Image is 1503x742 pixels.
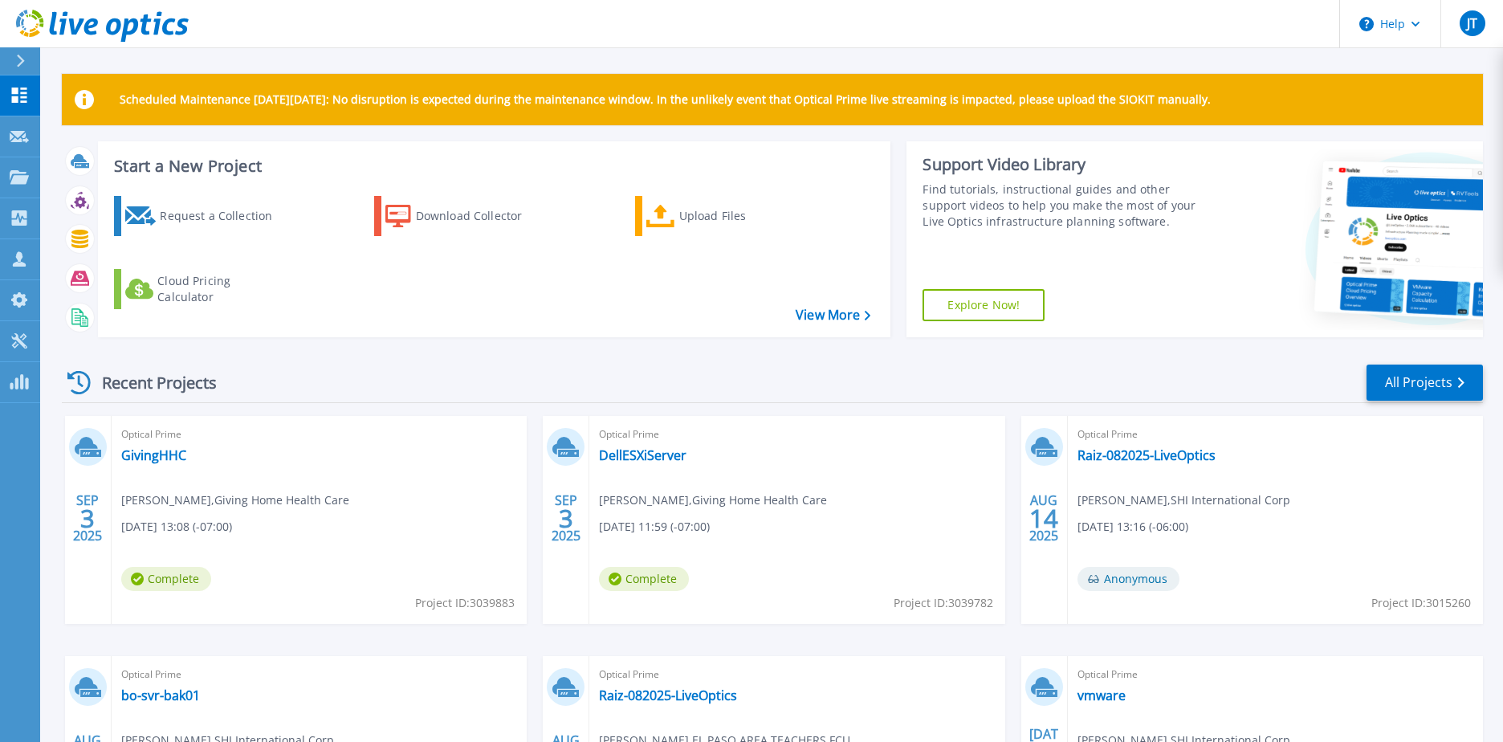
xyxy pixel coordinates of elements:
span: [PERSON_NAME] , Giving Home Health Care [121,491,349,509]
a: vmware [1077,687,1126,703]
a: Raiz-082025-LiveOptics [599,687,737,703]
a: View More [796,308,870,323]
span: Project ID: 3039883 [415,594,515,612]
div: Request a Collection [160,200,288,232]
a: bo-svr-bak01 [121,687,200,703]
div: Find tutorials, instructional guides and other support videos to help you make the most of your L... [923,181,1216,230]
div: SEP 2025 [551,489,581,548]
span: [PERSON_NAME] , Giving Home Health Care [599,491,827,509]
a: Cloud Pricing Calculator [114,269,293,309]
span: Optical Prime [599,666,995,683]
span: JT [1467,17,1477,30]
a: Raiz-082025-LiveOptics [1077,447,1216,463]
span: Optical Prime [599,426,995,443]
span: Optical Prime [1077,666,1473,683]
a: All Projects [1367,365,1483,401]
p: Scheduled Maintenance [DATE][DATE]: No disruption is expected during the maintenance window. In t... [120,93,1211,106]
span: Anonymous [1077,567,1179,591]
a: DellESXiServer [599,447,686,463]
span: [DATE] 13:16 (-06:00) [1077,518,1188,536]
span: Project ID: 3039782 [894,594,993,612]
div: AUG 2025 [1028,489,1059,548]
div: Upload Files [679,200,808,232]
div: Support Video Library [923,154,1216,175]
a: GivingHHC [121,447,186,463]
span: Optical Prime [1077,426,1473,443]
span: [DATE] 13:08 (-07:00) [121,518,232,536]
span: Complete [121,567,211,591]
span: [PERSON_NAME] , SHI International Corp [1077,491,1290,509]
h3: Start a New Project [114,157,870,175]
span: 3 [80,512,95,525]
span: Complete [599,567,689,591]
div: Recent Projects [62,363,238,402]
span: Optical Prime [121,666,517,683]
span: [DATE] 11:59 (-07:00) [599,518,710,536]
span: Project ID: 3015260 [1371,594,1471,612]
span: 14 [1029,512,1058,525]
span: Optical Prime [121,426,517,443]
a: Explore Now! [923,289,1045,321]
div: Cloud Pricing Calculator [157,273,286,305]
a: Request a Collection [114,196,293,236]
span: 3 [559,512,573,525]
div: SEP 2025 [72,489,103,548]
a: Download Collector [374,196,553,236]
div: Download Collector [416,200,544,232]
a: Upload Files [635,196,814,236]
